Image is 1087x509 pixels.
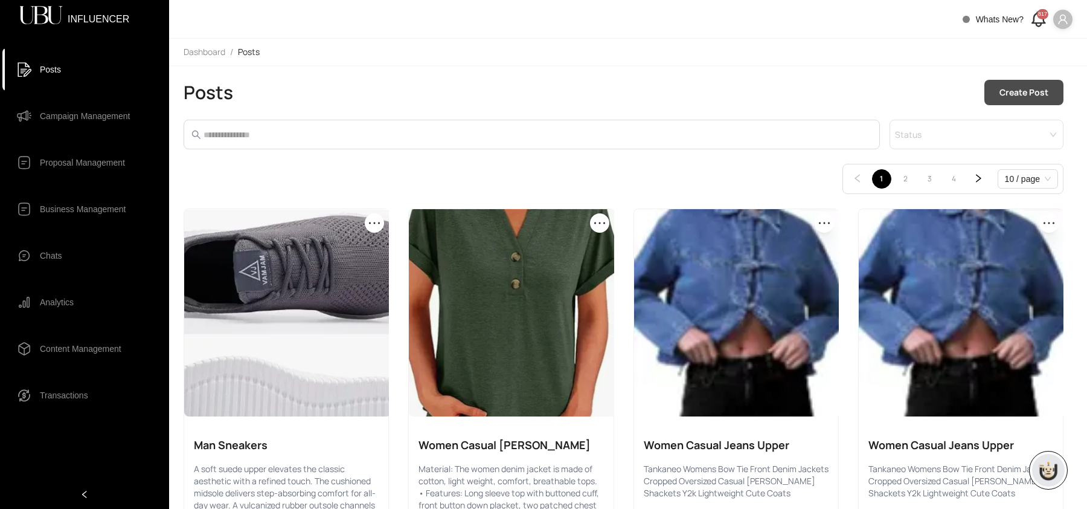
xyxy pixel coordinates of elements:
[238,46,260,57] span: Posts
[1005,170,1051,188] span: 10 / page
[848,169,867,189] button: left
[999,86,1048,99] span: Create Post
[945,170,963,188] a: 4
[1036,458,1060,482] img: chatboticon-C4A3G2IU.png
[191,130,201,140] span: search
[969,169,988,189] li: Next Page
[853,173,862,183] span: left
[921,170,939,188] a: 3
[1042,216,1056,230] span: ellipsis
[40,244,62,268] span: Chats
[40,290,74,314] span: Analytics
[976,15,1024,24] span: Whats New?
[592,216,607,230] span: ellipsis
[1037,9,1048,19] div: 817
[984,80,1063,105] button: Create Post
[848,169,867,189] li: Previous Page
[817,216,832,230] span: ellipsis
[194,436,379,453] div: Man Sneakers
[184,82,233,103] h2: Posts
[367,216,382,230] span: ellipsis
[896,169,915,189] li: 2
[80,490,89,499] span: left
[868,463,1053,499] p: Tankaneo Womens Bow Tie Front Denim Jackets Cropped Oversized Casual [PERSON_NAME] Shackets Y2k L...
[868,436,1053,453] div: Women Casual Jeans Upper
[920,169,940,189] li: 3
[872,169,891,189] li: 1
[944,169,964,189] li: 4
[40,337,121,361] span: Content Management
[897,170,915,188] a: 2
[40,383,88,407] span: Transactions
[873,170,891,188] a: 1
[68,15,129,17] span: INFLUENCER
[973,173,983,183] span: right
[644,463,829,499] p: Tankaneo Womens Bow Tie Front Denim Jackets Cropped Oversized Casual [PERSON_NAME] Shackets Y2k L...
[184,46,225,57] span: Dashboard
[1057,14,1068,25] span: user
[418,436,603,453] div: Women Casual [PERSON_NAME]
[40,57,61,82] span: Posts
[998,169,1058,189] div: Page Size
[40,104,130,128] span: Campaign Management
[969,169,988,189] button: right
[230,46,233,58] li: /
[40,151,125,175] span: Proposal Management
[644,436,829,453] div: Women Casual Jeans Upper
[40,197,126,221] span: Business Management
